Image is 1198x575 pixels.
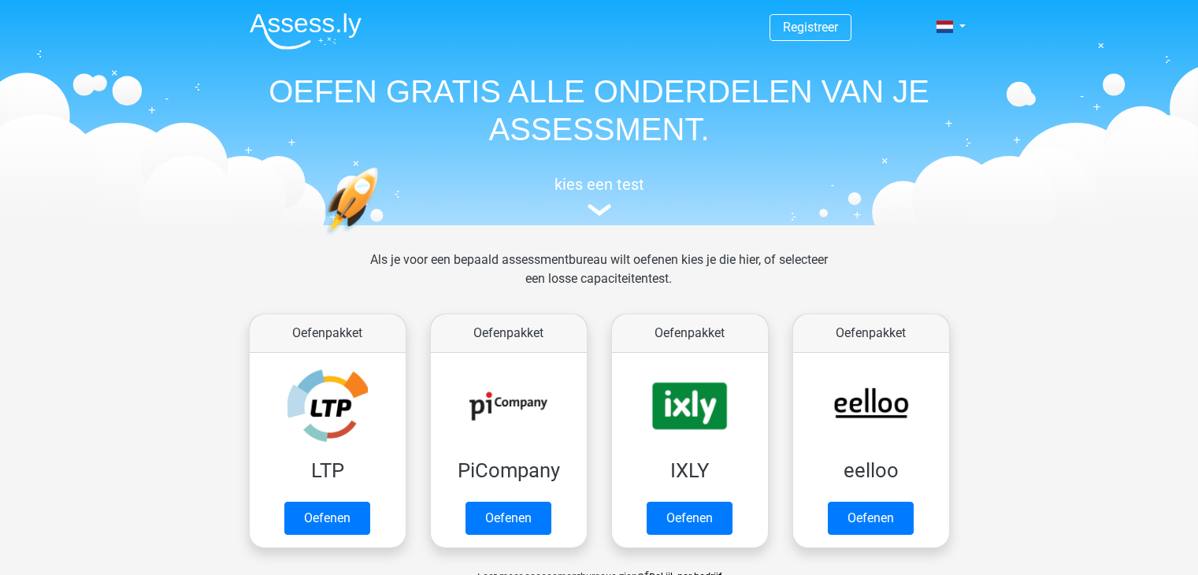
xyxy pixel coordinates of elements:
h5: kies een test [237,175,962,194]
h1: OEFEN GRATIS ALLE ONDERDELEN VAN JE ASSESSMENT. [237,72,962,148]
a: Oefenen [284,502,370,535]
a: Oefenen [647,502,733,535]
a: Registreer [783,20,838,35]
a: Oefenen [465,502,551,535]
a: kies een test [237,175,962,217]
img: oefenen [324,167,440,310]
img: assessment [588,204,611,216]
img: Assessly [250,13,362,50]
div: Als je voor een bepaald assessmentbureau wilt oefenen kies je die hier, of selecteer een losse ca... [358,250,840,307]
a: Oefenen [828,502,914,535]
